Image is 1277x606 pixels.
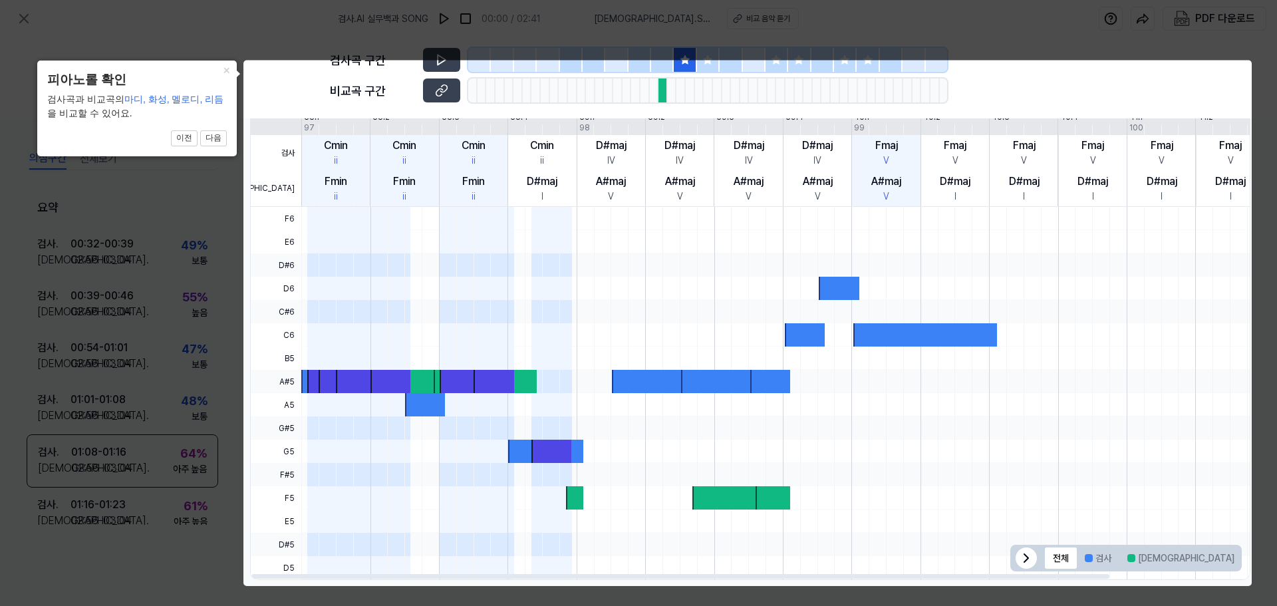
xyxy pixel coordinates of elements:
div: Fmaj [1013,138,1036,154]
div: I [541,190,543,204]
div: V [1021,154,1027,168]
button: 다음 [200,130,227,146]
div: D#maj [940,174,970,190]
div: IV [676,154,684,168]
div: V [1159,154,1165,168]
span: C6 [251,323,301,347]
div: ii [402,190,406,204]
span: [DEMOGRAPHIC_DATA] [251,171,301,207]
div: IV [607,154,615,168]
span: E5 [251,510,301,533]
span: E6 [251,230,301,253]
span: G5 [251,440,301,463]
div: A#maj [734,174,764,190]
span: F5 [251,486,301,510]
div: 100 [1129,122,1143,134]
div: IV [813,154,821,168]
div: Fmaj [1151,138,1173,154]
div: I [1161,190,1163,204]
div: A#maj [803,174,833,190]
button: 전체 [1045,547,1077,569]
div: Fmaj [1219,138,1242,154]
header: 피아노롤 확인 [47,71,227,90]
div: Cmin [392,138,416,154]
div: Fmin [462,174,485,190]
span: 검사 [251,135,301,171]
span: D#6 [251,253,301,277]
div: A#maj [596,174,626,190]
div: V [883,190,889,204]
div: D#maj [664,138,695,154]
div: D#maj [1215,174,1246,190]
span: 마디, 화성, 멜로디, 리듬 [124,94,223,104]
div: ii [334,154,338,168]
span: C#6 [251,300,301,323]
div: Fmin [393,174,416,190]
div: 검사곡과 비교곡의 을 비교할 수 있어요. [47,92,227,120]
div: D#maj [596,138,627,154]
div: ii [472,154,476,168]
button: Close [215,61,237,79]
span: F6 [251,207,301,230]
div: V [1090,154,1096,168]
div: I [1023,190,1025,204]
div: 98 [579,122,590,134]
button: 이전 [171,130,198,146]
div: ii [540,154,544,168]
div: 99 [854,122,865,134]
button: [DEMOGRAPHIC_DATA] [1119,547,1242,569]
span: G#5 [251,416,301,440]
div: Fmaj [875,138,898,154]
span: D5 [251,556,301,579]
div: D#maj [527,174,557,190]
div: V [815,190,821,204]
div: ii [334,190,338,204]
div: I [954,190,956,204]
span: D6 [251,277,301,300]
div: A#maj [871,174,901,190]
div: V [608,190,614,204]
div: D#maj [1077,174,1108,190]
div: D#maj [734,138,764,154]
div: A#maj [665,174,695,190]
div: Cmin [530,138,554,154]
div: Fmaj [1081,138,1104,154]
span: D#5 [251,533,301,556]
div: Cmin [462,138,486,154]
div: V [677,190,683,204]
div: D#maj [1009,174,1040,190]
button: 검사 [1077,547,1119,569]
div: V [1228,154,1234,168]
div: D#maj [1147,174,1177,190]
div: V [952,154,958,168]
div: I [1230,190,1232,204]
div: IV [745,154,753,168]
div: ii [402,154,406,168]
div: ii [472,190,476,204]
div: V [883,154,889,168]
span: B5 [251,347,301,370]
div: 97 [304,122,315,134]
div: Cmin [324,138,348,154]
span: A5 [251,393,301,416]
div: D#maj [802,138,833,154]
div: Fmaj [944,138,966,154]
span: F#5 [251,463,301,486]
div: I [1092,190,1094,204]
div: Fmin [325,174,347,190]
div: V [746,190,752,204]
span: A#5 [251,370,301,393]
